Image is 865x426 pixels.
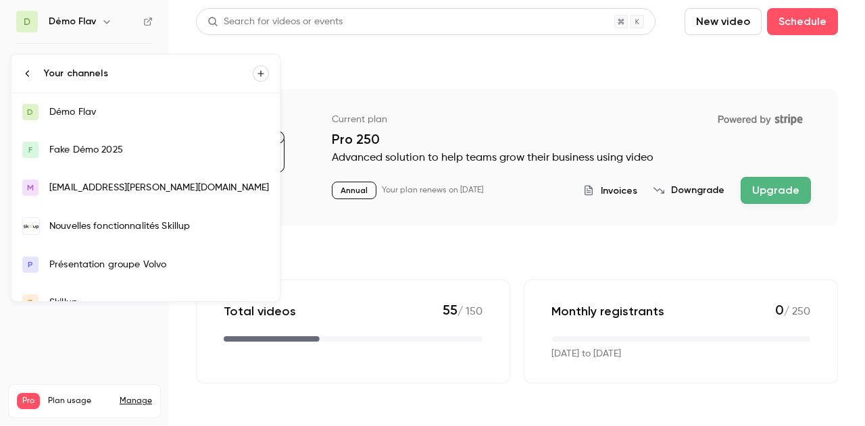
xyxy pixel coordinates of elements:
[49,143,269,157] div: Fake Démo 2025
[49,219,269,233] div: Nouvelles fonctionnalités Skillup
[44,67,253,80] div: Your channels
[27,182,34,194] span: m
[28,296,33,309] span: S
[28,144,32,156] span: F
[28,259,33,271] span: P
[49,296,269,309] div: Skillup
[49,105,269,119] div: Démo Flav
[23,218,39,234] img: Nouvelles fonctionnalités Skillup
[49,258,269,271] div: Présentation groupe Volvo
[27,106,33,118] span: D
[49,181,269,194] div: [EMAIL_ADDRESS][PERSON_NAME][DOMAIN_NAME]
